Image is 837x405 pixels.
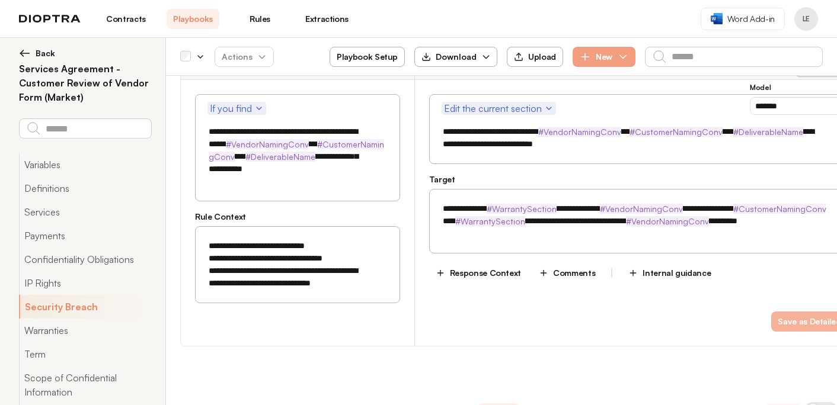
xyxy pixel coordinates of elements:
[444,101,554,115] span: Edit the current section
[19,15,81,23] img: logo
[234,9,286,29] a: Rules
[538,127,621,137] strong: #VendorNamingConv
[794,7,818,31] button: Profile menu
[622,263,717,283] button: Internal guidance
[19,224,151,247] button: Payments
[207,102,266,115] button: If you find
[733,127,803,137] strong: #DeliverableName
[19,319,151,342] button: Warranties
[630,127,723,137] strong: #CustomerNamingConv
[245,152,315,162] strong: #DeliverableName
[36,47,55,59] span: Back
[421,51,477,63] div: Download
[212,46,276,67] span: Actions
[19,47,151,59] button: Back
[429,263,528,283] button: Response Context
[19,47,31,59] img: left arrow
[733,204,826,214] strong: #CustomerNamingConv
[330,47,405,67] button: Playbook Setup
[19,271,151,295] button: IP Rights
[210,101,264,115] span: If you find
[455,216,525,226] strong: #WarrantySection
[19,295,151,319] button: Security Breach
[19,200,151,224] button: Services
[727,13,775,25] span: Word Add-in
[167,9,219,29] a: Playbooks
[701,8,785,30] a: Word Add-in
[507,47,563,67] button: Upload
[226,139,309,149] strong: #VendorNamingConv
[195,211,400,223] h3: Rule Context
[414,47,497,67] button: Download
[301,9,353,29] a: Extractions
[19,342,151,366] button: Term
[442,102,556,115] button: Edit the current section
[19,366,151,404] button: Scope of Confidential Information
[487,204,557,214] strong: #WarrantySection
[573,47,635,67] button: New
[711,13,723,24] img: word
[600,204,683,214] strong: #VendorNamingConv
[514,52,556,62] div: Upload
[19,62,151,104] h2: Services Agreement - Customer Review of Vendor Form (Market)
[215,47,274,67] button: Actions
[19,247,151,271] button: Confidentiality Obligations
[180,52,191,62] div: Select all
[19,176,151,200] button: Definitions
[626,216,709,226] strong: #VendorNamingConv
[532,263,602,283] button: Comments
[19,153,151,176] button: Variables
[100,9,152,29] a: Contracts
